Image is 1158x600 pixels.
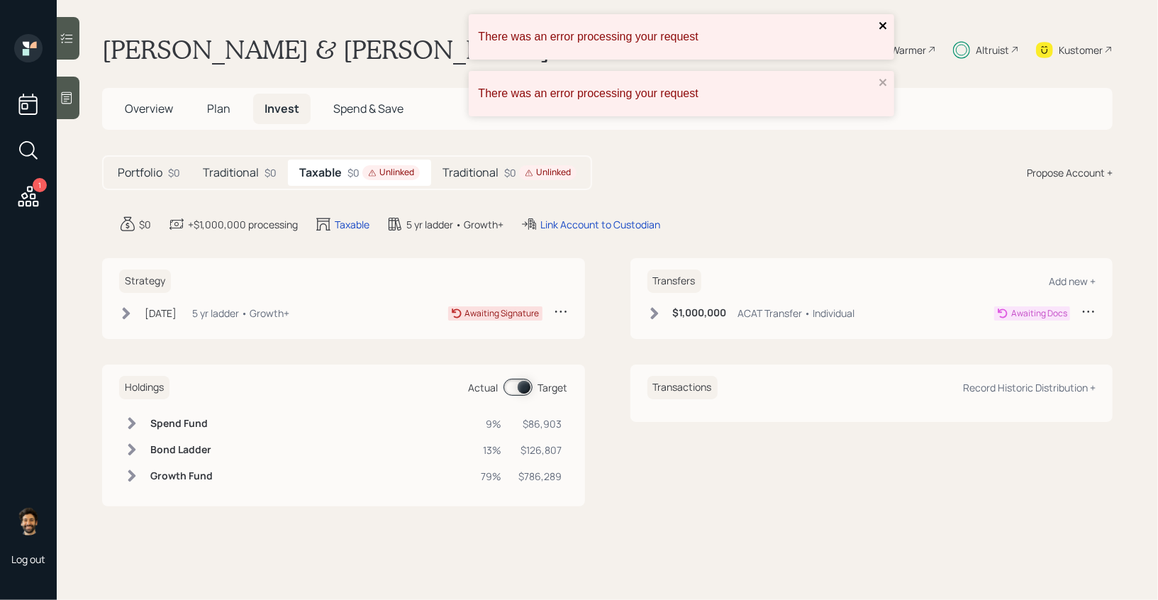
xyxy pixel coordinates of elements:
h6: Transactions [647,376,718,399]
h6: Holdings [119,376,169,399]
div: Log out [11,552,45,566]
div: 5 yr ladder • Growth+ [406,217,503,232]
div: Record Historic Distribution + [963,381,1096,394]
div: 9% [481,416,502,431]
span: Plan [207,101,230,116]
div: 79% [481,469,502,484]
div: Link Account to Custodian [540,217,660,232]
div: $0 [168,165,180,180]
h6: Transfers [647,270,701,293]
div: Awaiting Docs [1011,307,1067,320]
div: Unlinked [525,167,571,179]
div: ACAT Transfer • Individual [738,306,855,321]
div: Altruist [976,43,1009,57]
div: 1 [33,178,47,192]
span: Invest [265,101,299,116]
button: close [879,77,889,90]
div: [DATE] [145,306,177,321]
div: $786,289 [519,469,562,484]
img: eric-schwartz-headshot.png [14,507,43,535]
h5: Portfolio [118,166,162,179]
div: 5 yr ladder • Growth+ [192,306,289,321]
div: Actual [469,380,499,395]
h6: Bond Ladder [150,444,213,456]
h1: [PERSON_NAME] & [PERSON_NAME] [102,34,550,65]
span: Overview [125,101,173,116]
h5: Taxable [299,166,342,179]
div: Add new + [1049,274,1096,288]
h5: Traditional [442,166,499,179]
div: $0 [139,217,151,232]
h6: Strategy [119,270,171,293]
div: $0 [347,165,420,180]
h6: Spend Fund [150,418,213,430]
div: $0 [504,165,577,180]
div: Target [538,380,568,395]
div: There was an error processing your request [479,87,874,100]
div: Awaiting Signature [465,307,540,320]
div: There was an error processing your request [479,30,874,43]
h5: Traditional [203,166,259,179]
div: Kustomer [1059,43,1103,57]
div: $126,807 [519,443,562,457]
div: 13% [481,443,502,457]
div: +$1,000,000 processing [188,217,298,232]
div: Unlinked [368,167,414,179]
div: Propose Account + [1027,165,1113,180]
div: Taxable [335,217,369,232]
div: $0 [265,165,277,180]
div: Warmer [891,43,926,57]
span: Spend & Save [333,101,403,116]
h6: Growth Fund [150,470,213,482]
button: close [879,20,889,33]
div: $86,903 [519,416,562,431]
h6: $1,000,000 [673,307,727,319]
